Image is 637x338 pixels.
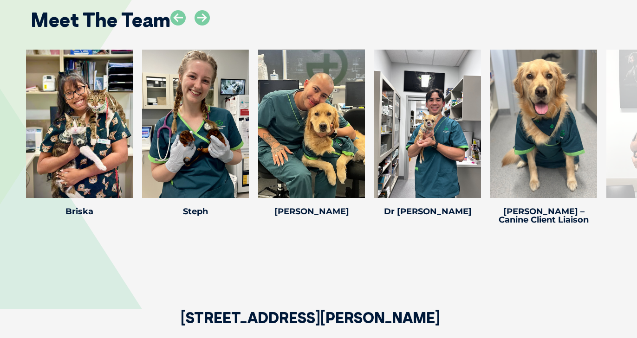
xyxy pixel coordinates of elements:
[490,207,597,224] h4: [PERSON_NAME] – Canine Client Liaison
[26,207,133,216] h4: Briska
[374,207,481,216] h4: Dr [PERSON_NAME]
[142,207,249,216] h4: Steph
[31,10,170,30] h2: Meet The Team
[258,207,365,216] h4: [PERSON_NAME]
